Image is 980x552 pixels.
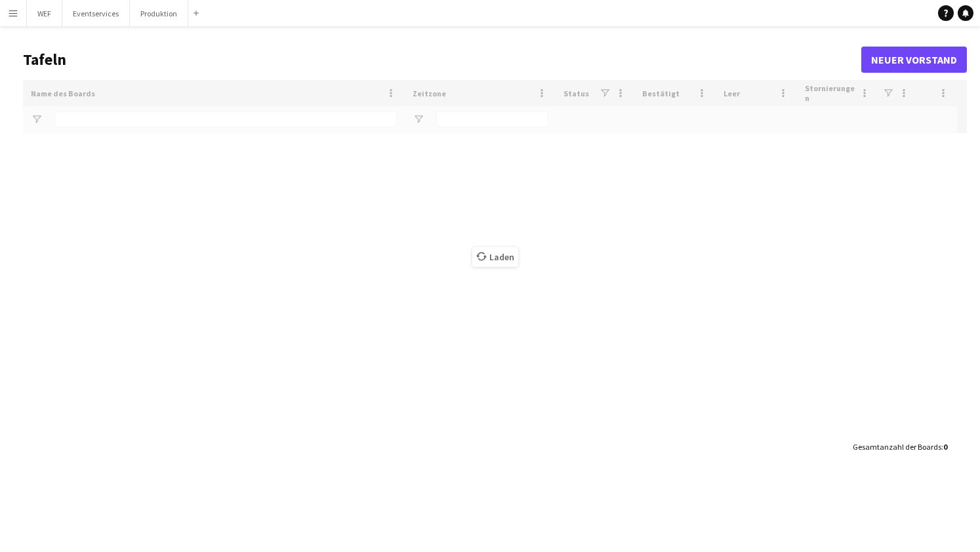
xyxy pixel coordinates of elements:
[943,442,947,452] span: 0
[130,1,188,26] button: Produktion
[27,1,62,26] button: WEF
[62,1,130,26] button: Eventservices
[23,50,861,69] h1: Tafeln
[472,247,518,267] span: Laden
[853,442,941,452] span: Gesamtanzahl der Boards
[853,434,947,460] div: :
[861,47,967,73] a: Neuer Vorstand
